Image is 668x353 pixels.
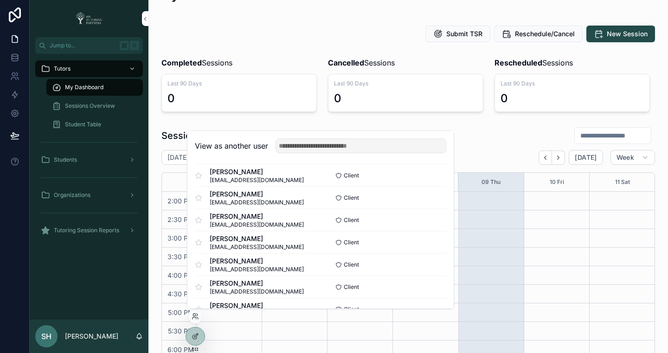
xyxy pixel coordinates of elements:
[54,156,77,163] span: Students
[210,176,304,184] span: [EMAIL_ADDRESS][DOMAIN_NAME]
[210,190,304,199] span: [PERSON_NAME]
[50,42,116,49] span: Jump to...
[161,57,232,68] span: Sessions
[165,290,196,298] span: 4:30 PM
[515,29,575,39] span: Reschedule/Cancel
[210,243,304,251] span: [EMAIL_ADDRESS][DOMAIN_NAME]
[334,80,477,87] span: Last 90 Days
[165,197,196,205] span: 2:00 PM
[46,116,143,133] a: Student Table
[344,194,359,202] span: Client
[167,153,217,162] h2: [DATE] – [DATE]
[210,221,304,229] span: [EMAIL_ADDRESS][DOMAIN_NAME]
[610,150,655,165] button: Week
[446,29,482,39] span: Submit TSR
[210,288,304,295] span: [EMAIL_ADDRESS][DOMAIN_NAME]
[210,266,304,273] span: [EMAIL_ADDRESS][DOMAIN_NAME]
[35,37,143,54] button: Jump to...K
[35,187,143,203] a: Organizations
[73,11,105,26] img: App logo
[35,151,143,168] a: Students
[328,58,364,67] strong: Cancelled
[54,227,119,234] span: Tutoring Session Reports
[65,84,103,91] span: My Dashboard
[575,153,597,162] span: [DATE]
[161,58,202,67] strong: Completed
[167,91,175,106] div: 0
[54,191,90,199] span: Organizations
[54,65,71,72] span: Tutors
[46,98,143,114] a: Sessions Overview
[334,91,341,106] div: 0
[210,234,304,243] span: [PERSON_NAME]
[501,91,508,106] div: 0
[166,308,196,316] span: 5:00 PM
[586,26,655,42] button: New Session
[46,79,143,96] a: My Dashboard
[210,167,304,176] span: [PERSON_NAME]
[165,234,196,242] span: 3:00 PM
[131,42,138,49] span: K
[550,173,564,191] button: 10 Fri
[210,212,304,221] span: [PERSON_NAME]
[482,173,501,191] button: 09 Thu
[495,58,542,67] strong: Rescheduled
[65,102,115,110] span: Sessions Overview
[210,301,304,310] span: [PERSON_NAME]
[539,150,552,165] button: Back
[425,26,490,42] button: Submit TSR
[607,29,648,39] span: New Session
[494,26,583,42] button: Reschedule/Cancel
[35,222,143,239] a: Tutoring Session Reports
[344,283,359,291] span: Client
[344,216,359,224] span: Client
[195,140,268,151] h2: View as another user
[210,256,304,266] span: [PERSON_NAME]
[166,327,196,335] span: 5:30 PM
[344,306,359,313] span: Client
[165,271,196,279] span: 4:00 PM
[569,150,603,165] button: [DATE]
[344,172,359,179] span: Client
[165,253,196,261] span: 3:30 PM
[165,216,196,223] span: 2:30 PM
[65,121,101,128] span: Student Table
[65,332,118,341] p: [PERSON_NAME]
[344,239,359,246] span: Client
[328,57,395,68] span: Sessions
[495,57,573,68] span: Sessions
[167,80,311,87] span: Last 90 Days
[30,54,148,251] div: scrollable content
[344,261,359,268] span: Client
[210,279,304,288] span: [PERSON_NAME]
[35,60,143,77] a: Tutors
[617,153,634,162] span: Week
[501,80,644,87] span: Last 90 Days
[552,150,565,165] button: Next
[161,129,244,142] h1: Sessions Calendar
[41,331,51,342] span: SH
[210,199,304,206] span: [EMAIL_ADDRESS][DOMAIN_NAME]
[615,173,630,191] button: 11 Sat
